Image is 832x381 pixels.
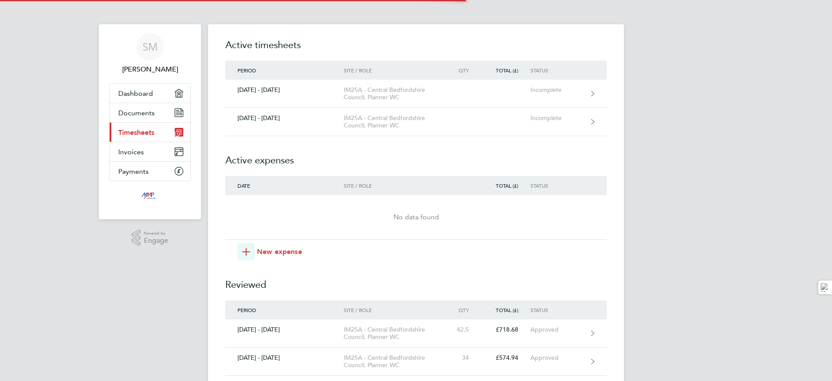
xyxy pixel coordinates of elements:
span: Timesheets [118,128,154,137]
div: [DATE] - [DATE] [225,86,344,94]
h2: Active timesheets [225,38,607,61]
a: Invoices [110,142,190,161]
span: Period [237,306,256,313]
a: Payments [110,162,190,181]
div: [DATE] - [DATE] [225,354,344,361]
a: [DATE] - [DATE]IM25A - Central Bedfordshire Council, Planner WC42.5£718.68Approved [225,319,607,348]
div: £718.68 [481,326,530,333]
div: Incomplete [530,86,584,94]
a: Go to home page [109,190,191,204]
div: Total (£) [481,307,530,313]
a: [DATE] - [DATE]IM25A - Central Bedfordshire Council, Planner WC34£574.94Approved [225,348,607,376]
button: New expense [237,243,302,261]
a: [DATE] - [DATE]IM25A - Central Bedfordshire Council, Planner WCIncomplete [225,108,607,136]
span: Period [237,67,256,74]
div: Status [530,182,584,189]
a: Dashboard [110,84,190,103]
span: Payments [118,167,149,176]
span: New expense [257,247,302,257]
h2: Active expenses [225,136,607,176]
div: Qty [443,67,481,73]
div: IM25A - Central Bedfordshire Council, Planner WC [344,326,443,341]
div: Site / Role [344,307,443,313]
div: Qty [443,307,481,313]
div: Incomplete [530,114,584,122]
div: Date [225,182,344,189]
div: [DATE] - [DATE] [225,326,344,333]
div: Total (£) [481,67,530,73]
h2: Reviewed [225,261,607,300]
div: Approved [530,326,584,333]
div: Site / Role [344,182,443,189]
div: Status [530,307,584,313]
span: Engage [144,237,168,244]
div: 42.5 [443,326,481,333]
div: Site / Role [344,67,443,73]
a: [DATE] - [DATE]IM25A - Central Bedfordshire Council, Planner WCIncomplete [225,80,607,108]
a: Timesheets [110,123,190,142]
div: Approved [530,354,584,361]
div: Status [530,67,584,73]
div: IM25A - Central Bedfordshire Council, Planner WC [344,354,443,369]
div: IM25A - Central Bedfordshire Council, Planner WC [344,86,443,101]
div: No data found [225,212,607,222]
span: Invoices [118,148,144,156]
div: [DATE] - [DATE] [225,114,344,122]
span: Powered by [144,230,168,237]
a: Documents [110,103,190,122]
a: SM[PERSON_NAME] [109,33,191,75]
div: 34 [443,354,481,361]
span: Dashboard [118,89,153,98]
span: SM [143,41,158,52]
nav: Main navigation [99,24,201,219]
a: Powered byEngage [132,230,169,246]
img: mmpconsultancy-logo-retina.png [138,190,162,204]
div: £574.94 [481,354,530,361]
span: Documents [118,109,155,117]
div: IM25A - Central Bedfordshire Council, Planner WC [344,114,443,129]
div: Total (£) [481,182,530,189]
span: Sikandar Mahmood [109,64,191,75]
